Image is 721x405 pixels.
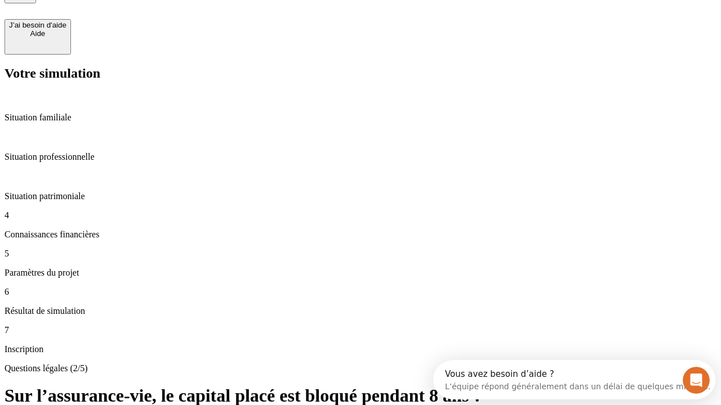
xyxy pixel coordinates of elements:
[9,29,66,38] div: Aide
[5,152,716,162] p: Situation professionnelle
[5,66,716,81] h2: Votre simulation
[433,360,715,399] iframe: Intercom live chat discovery launcher
[9,21,66,29] div: J’ai besoin d'aide
[5,229,716,240] p: Connaissances financières
[5,287,716,297] p: 6
[12,19,277,30] div: L’équipe répond généralement dans un délai de quelques minutes.
[5,306,716,316] p: Résultat de simulation
[5,4,310,35] div: Ouvrir le Messenger Intercom
[5,344,716,354] p: Inscription
[5,191,716,201] p: Situation patrimoniale
[12,10,277,19] div: Vous avez besoin d’aide ?
[5,112,716,123] p: Situation familiale
[683,367,710,394] iframe: Intercom live chat
[5,210,716,220] p: 4
[5,363,716,373] p: Questions légales (2/5)
[5,249,716,259] p: 5
[5,19,71,55] button: J’ai besoin d'aideAide
[5,325,716,335] p: 7
[5,268,716,278] p: Paramètres du projet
